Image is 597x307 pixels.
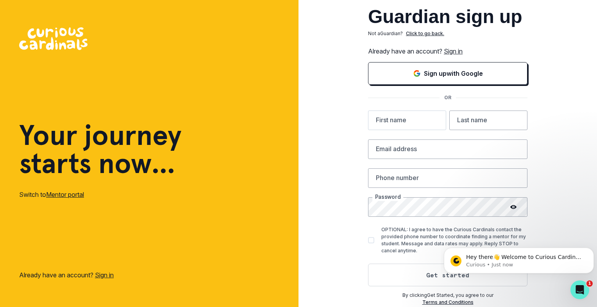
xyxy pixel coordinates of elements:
[368,46,527,56] p: Already have an account?
[19,27,88,50] img: Curious Cardinals Logo
[25,30,143,37] p: Message from Curious, sent Just now
[19,191,46,198] span: Switch to
[570,280,589,299] iframe: Intercom live chat
[422,299,474,305] a: Terms and Conditions
[406,30,444,37] p: Click to go back.
[25,23,143,60] span: Hey there👋 Welcome to Curious Cardinals 🙌 Take a look around! If you have any questions or are ex...
[381,226,527,254] p: OPTIONAL: I agree to have the Curious Cardinals contact the provided phone number to coordinate f...
[368,264,527,286] button: Get started
[368,292,527,299] p: By clicking Get Started , you agree to our
[368,30,403,37] p: Not a Guardian ?
[368,7,527,26] h2: Guardian sign up
[95,271,114,279] a: Sign in
[586,280,593,287] span: 1
[46,191,84,198] a: Mentor portal
[19,270,114,280] p: Already have an account?
[440,94,456,101] p: OR
[368,62,527,85] button: Sign in with Google (GSuite)
[441,231,597,286] iframe: Intercom notifications message
[19,121,182,177] h1: Your journey starts now...
[444,47,463,55] a: Sign in
[424,69,483,78] p: Sign up with Google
